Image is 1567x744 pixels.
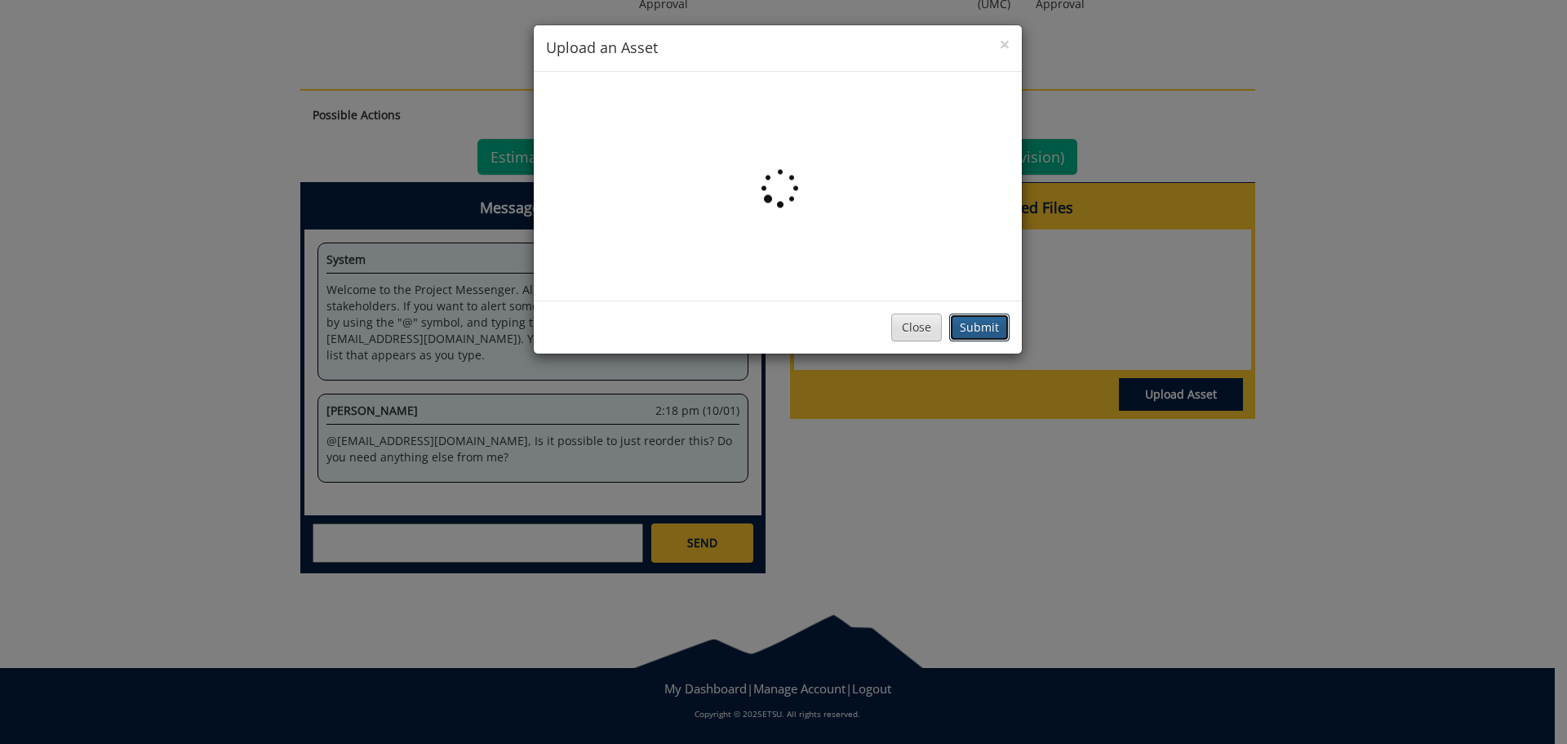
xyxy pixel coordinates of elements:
button: Submit [949,314,1010,341]
h4: Upload an Asset [546,38,1010,59]
button: Close [1000,36,1010,53]
button: Close [891,314,942,341]
img: loading [756,163,800,208]
span: × [1000,33,1010,56]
